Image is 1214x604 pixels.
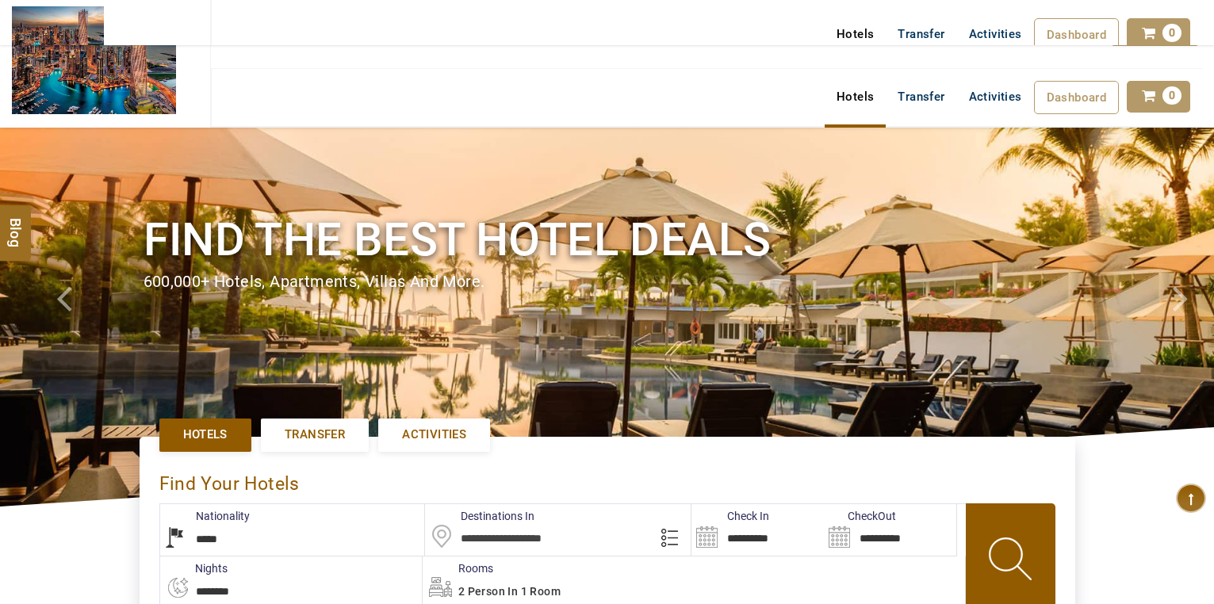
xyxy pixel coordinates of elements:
[825,18,886,50] a: Hotels
[159,560,228,576] label: nights
[160,508,250,524] label: Nationality
[1047,90,1107,105] span: Dashboard
[425,508,534,524] label: Destinations In
[957,81,1034,113] a: Activities
[378,419,490,451] a: Activities
[824,508,896,524] label: CheckOut
[144,210,1071,270] h1: Find the best hotel deals
[402,426,466,443] span: Activities
[1162,86,1181,105] span: 0
[261,419,369,451] a: Transfer
[886,81,956,113] a: Transfer
[691,504,824,556] input: Search
[12,6,104,67] img: The Royal Line Holidays
[1127,18,1190,50] a: 0
[183,426,228,443] span: Hotels
[159,419,251,451] a: Hotels
[825,81,886,113] a: Hotels
[1127,81,1190,113] a: 0
[691,508,769,524] label: Check In
[458,585,561,598] span: 2 Person in 1 Room
[824,504,956,556] input: Search
[144,270,1071,293] div: 600,000+ hotels, apartments, villas and more.
[886,18,956,50] a: Transfer
[1047,28,1107,42] span: Dashboard
[159,457,1055,503] div: Find Your Hotels
[285,426,345,443] span: Transfer
[423,560,493,576] label: Rooms
[12,7,176,114] img: The Royal Line Holidays
[1162,24,1181,42] span: 0
[957,18,1034,50] a: Activities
